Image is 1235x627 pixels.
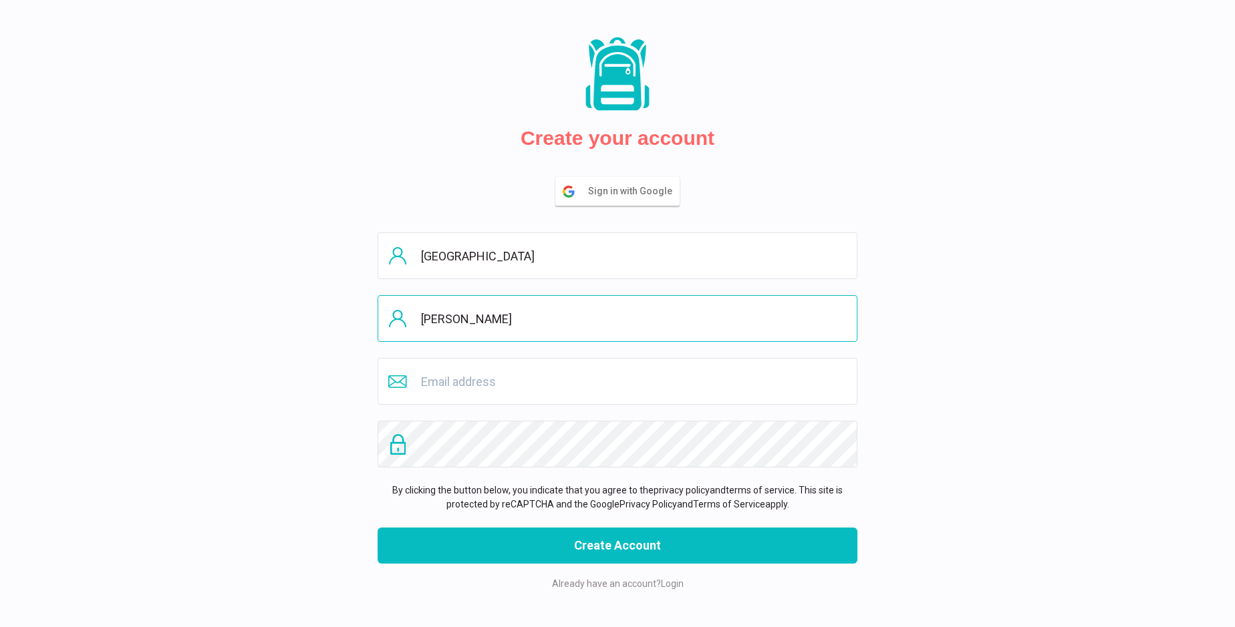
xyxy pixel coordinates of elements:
[581,36,654,113] img: Packs logo
[588,178,679,205] span: Sign in with Google
[555,177,680,206] button: Sign in with Google
[378,295,857,342] input: Last name
[654,485,710,495] a: privacy policy
[521,126,714,150] h2: Create your account
[661,578,684,589] a: Login
[378,577,857,591] p: Already have an account?
[378,528,857,564] button: Create Account
[378,483,857,511] p: By clicking the button below, you indicate that you agree to the and . This site is protected by ...
[693,499,765,509] a: Terms of Service
[726,485,795,495] a: terms of service
[378,358,857,405] input: Email address
[378,232,857,279] input: First name
[620,499,677,509] a: Privacy Policy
